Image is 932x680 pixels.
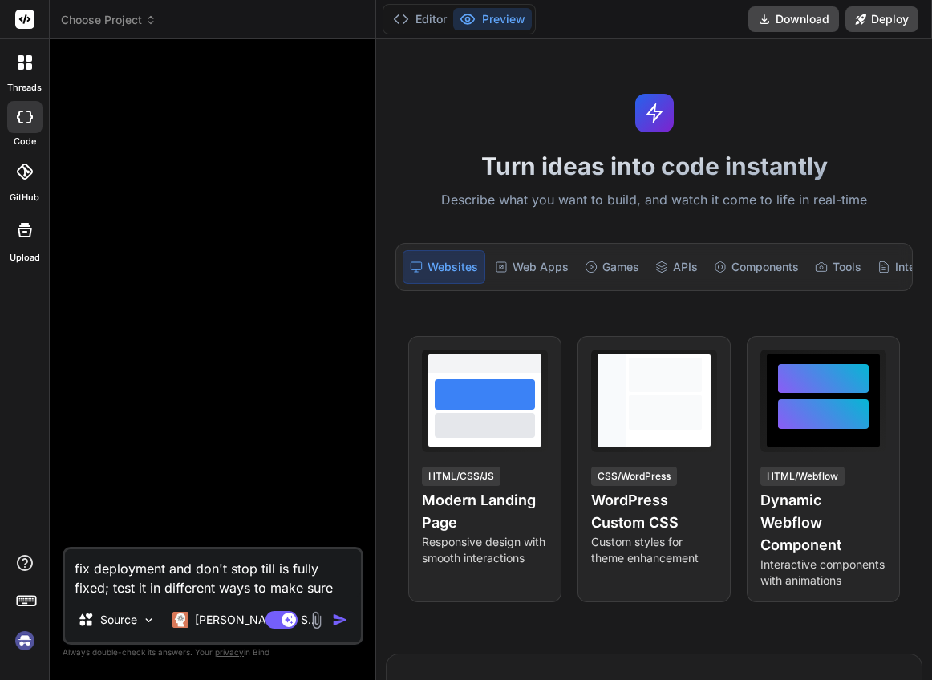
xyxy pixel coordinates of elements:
[142,613,156,627] img: Pick Models
[422,467,500,486] div: HTML/CSS/JS
[387,8,453,30] button: Editor
[195,612,314,628] p: [PERSON_NAME] 4 S..
[386,152,922,180] h1: Turn ideas into code instantly
[65,549,361,597] textarea: fix deployment and don't stop till is fully fixed; test it in different ways to make sure
[61,12,156,28] span: Choose Project
[808,250,868,284] div: Tools
[7,81,42,95] label: threads
[591,467,677,486] div: CSS/WordPress
[578,250,646,284] div: Games
[11,627,38,654] img: signin
[591,534,717,566] p: Custom styles for theme enhancement
[488,250,575,284] div: Web Apps
[10,251,40,265] label: Upload
[422,534,548,566] p: Responsive design with smooth interactions
[403,250,485,284] div: Websites
[172,612,188,628] img: Claude 4 Sonnet
[332,612,348,628] img: icon
[748,6,839,32] button: Download
[100,612,137,628] p: Source
[215,647,244,657] span: privacy
[422,489,548,534] h4: Modern Landing Page
[10,191,39,204] label: GitHub
[386,190,922,211] p: Describe what you want to build, and watch it come to life in real-time
[760,557,886,589] p: Interactive components with animations
[63,645,363,660] p: Always double-check its answers. Your in Bind
[845,6,918,32] button: Deploy
[307,611,326,629] img: attachment
[649,250,704,284] div: APIs
[760,467,845,486] div: HTML/Webflow
[591,489,717,534] h4: WordPress Custom CSS
[14,135,36,148] label: code
[453,8,532,30] button: Preview
[760,489,886,557] h4: Dynamic Webflow Component
[707,250,805,284] div: Components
